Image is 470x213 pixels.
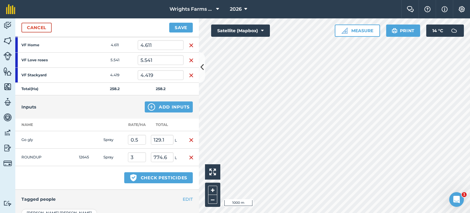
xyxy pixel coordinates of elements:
[462,192,467,197] span: 1
[208,186,217,195] button: +
[189,136,194,144] img: svg+xml;base64,PHN2ZyB4bWxucz0iaHR0cDovL3d3dy53My5vcmcvMjAwMC9zdmciIHdpZHRoPSIxNiIgaGVpZ2h0PSIyNC...
[21,73,69,78] strong: VF Stackyard
[3,52,12,60] img: svg+xml;base64,PD94bWwgdmVyc2lvbj0iMS4wIiBlbmNvZGluZz0idXRmLTgiPz4KPCEtLSBHZW5lcmF0b3I6IEFkb2JlIE...
[335,25,380,37] button: Measure
[442,6,448,13] img: svg+xml;base64,PHN2ZyB4bWxucz0iaHR0cDovL3d3dy53My5vcmcvMjAwMC9zdmciIHdpZHRoPSIxNyIgaGVpZ2h0PSIxNy...
[15,119,76,131] th: Name
[432,25,443,37] span: 14 ° C
[3,159,12,168] img: svg+xml;base64,PD94bWwgdmVyc2lvbj0iMS4wIiBlbmNvZGluZz0idXRmLTgiPz4KPCEtLSBHZW5lcmF0b3I6IEFkb2JlIE...
[209,169,216,175] img: Four arrows, one pointing top left, one top right, one bottom right and the last bottom left
[21,196,193,203] h4: Tagged people
[21,23,52,32] a: Cancel
[3,143,12,153] img: svg+xml;base64,PD94bWwgdmVyc2lvbj0iMS4wIiBlbmNvZGluZz0idXRmLTgiPz4KPCEtLSBHZW5lcmF0b3I6IEFkb2JlIE...
[15,149,76,166] td: ROUNDUP
[448,25,460,37] img: svg+xml;base64,PD94bWwgdmVyc2lvbj0iMS4wIiBlbmNvZGluZz0idXRmLTgiPz4KPCEtLSBHZW5lcmF0b3I6IEFkb2JlIE...
[92,38,138,53] td: 4.611
[386,25,420,37] button: Print
[21,58,69,63] strong: VF Love roses
[145,101,193,112] button: Add Inputs
[189,72,194,79] img: svg+xml;base64,PHN2ZyB4bWxucz0iaHR0cDovL3d3dy53My5vcmcvMjAwMC9zdmciIHdpZHRoPSIxNiIgaGVpZ2h0PSIyNC...
[424,6,431,12] img: A question mark icon
[124,172,193,183] button: Check pesticides
[189,42,194,49] img: svg+xml;base64,PHN2ZyB4bWxucz0iaHR0cDovL3d3dy53My5vcmcvMjAwMC9zdmciIHdpZHRoPSIxNiIgaGVpZ2h0PSIyNC...
[3,128,12,137] img: svg+xml;base64,PD94bWwgdmVyc2lvbj0iMS4wIiBlbmNvZGluZz0idXRmLTgiPz4KPCEtLSBHZW5lcmF0b3I6IEFkb2JlIE...
[211,25,270,37] button: Satellite (Mapbox)
[426,25,464,37] button: 14 °C
[21,104,36,110] h4: Inputs
[125,119,148,131] th: Rate/ Ha
[156,86,166,91] strong: 258.2
[21,86,38,91] strong: Total ( Ha )
[148,119,184,131] th: Total
[183,196,193,203] button: EDIT
[170,6,214,13] span: Wrights Farms Contracting
[15,131,76,149] td: Go gly
[3,82,12,91] img: svg+xml;base64,PHN2ZyB4bWxucz0iaHR0cDovL3d3dy53My5vcmcvMjAwMC9zdmciIHdpZHRoPSI1NiIgaGVpZ2h0PSI2MC...
[3,200,12,206] img: svg+xml;base64,PD94bWwgdmVyc2lvbj0iMS4wIiBlbmNvZGluZz0idXRmLTgiPz4KPCEtLSBHZW5lcmF0b3I6IEFkb2JlIE...
[3,21,12,30] img: svg+xml;base64,PD94bWwgdmVyc2lvbj0iMS4wIiBlbmNvZGluZz0idXRmLTgiPz4KPCEtLSBHZW5lcmF0b3I6IEFkb2JlIE...
[110,86,120,91] strong: 258.2
[341,28,348,34] img: Ruler icon
[392,27,397,34] img: svg+xml;base64,PHN2ZyB4bWxucz0iaHR0cDovL3d3dy53My5vcmcvMjAwMC9zdmciIHdpZHRoPSIxOSIgaGVpZ2h0PSIyNC...
[169,23,193,32] button: Save
[189,154,194,161] img: svg+xml;base64,PHN2ZyB4bWxucz0iaHR0cDovL3d3dy53My5vcmcvMjAwMC9zdmciIHdpZHRoPSIxNiIgaGVpZ2h0PSIyNC...
[3,36,12,45] img: svg+xml;base64,PHN2ZyB4bWxucz0iaHR0cDovL3d3dy53My5vcmcvMjAwMC9zdmciIHdpZHRoPSI1NiIgaGVpZ2h0PSI2MC...
[230,6,242,13] span: 2026
[3,67,12,76] img: svg+xml;base64,PHN2ZyB4bWxucz0iaHR0cDovL3d3dy53My5vcmcvMjAwMC9zdmciIHdpZHRoPSI1NiIgaGVpZ2h0PSI2MC...
[148,131,184,149] td: L
[101,131,125,149] td: Spray
[148,149,184,166] td: L
[449,192,464,207] iframe: Intercom live chat
[92,68,138,83] td: 4.419
[76,149,101,166] td: 12645
[101,149,125,166] td: Spray
[92,53,138,68] td: 5.541
[407,6,414,12] img: Two speech bubbles overlapping with the left bubble in the forefront
[6,4,15,14] img: fieldmargin Logo
[208,195,217,204] button: –
[3,97,12,107] img: svg+xml;base64,PD94bWwgdmVyc2lvbj0iMS4wIiBlbmNvZGluZz0idXRmLTgiPz4KPCEtLSBHZW5lcmF0b3I6IEFkb2JlIE...
[458,6,465,12] img: A cog icon
[148,103,155,111] img: svg+xml;base64,PHN2ZyB4bWxucz0iaHR0cDovL3d3dy53My5vcmcvMjAwMC9zdmciIHdpZHRoPSIxNCIgaGVpZ2h0PSIyNC...
[3,113,12,122] img: svg+xml;base64,PD94bWwgdmVyc2lvbj0iMS4wIiBlbmNvZGluZz0idXRmLTgiPz4KPCEtLSBHZW5lcmF0b3I6IEFkb2JlIE...
[189,57,194,64] img: svg+xml;base64,PHN2ZyB4bWxucz0iaHR0cDovL3d3dy53My5vcmcvMjAwMC9zdmciIHdpZHRoPSIxNiIgaGVpZ2h0PSIyNC...
[21,43,69,48] strong: VF Home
